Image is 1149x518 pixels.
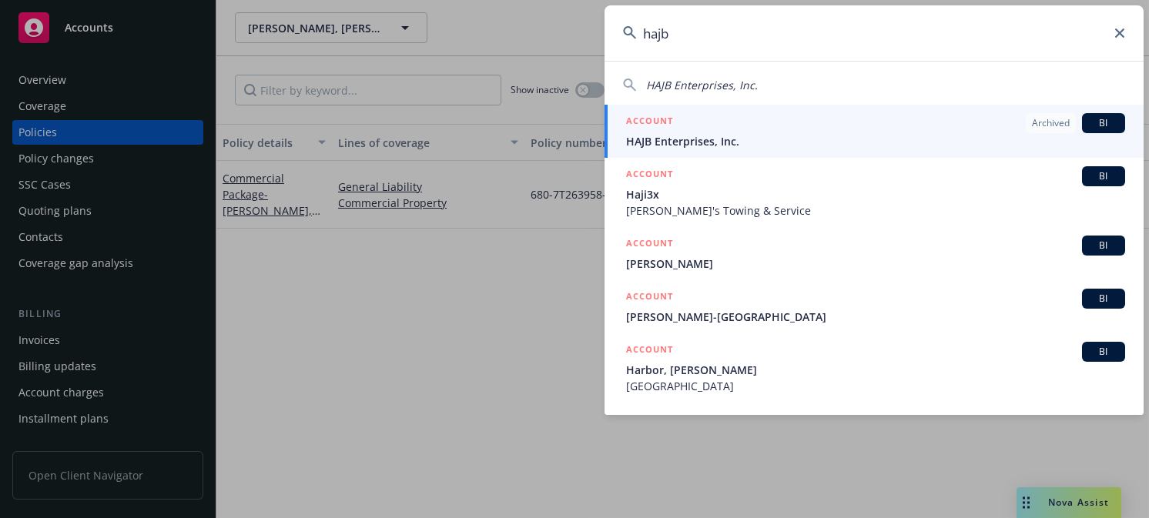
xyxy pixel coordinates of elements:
[646,78,758,92] span: HAJB Enterprises, Inc.
[626,362,1125,378] span: Harbor, [PERSON_NAME]
[605,403,1144,469] a: POLICY
[1032,116,1070,130] span: Archived
[626,256,1125,272] span: [PERSON_NAME]
[605,333,1144,403] a: ACCOUNTBIHarbor, [PERSON_NAME][GEOGRAPHIC_DATA]
[605,227,1144,280] a: ACCOUNTBI[PERSON_NAME]
[626,186,1125,202] span: Haji3x
[626,133,1125,149] span: HAJB Enterprises, Inc.
[626,113,673,132] h5: ACCOUNT
[626,378,1125,394] span: [GEOGRAPHIC_DATA]
[626,309,1125,325] span: [PERSON_NAME]-[GEOGRAPHIC_DATA]
[626,202,1125,219] span: [PERSON_NAME]'s Towing & Service
[626,166,673,185] h5: ACCOUNT
[1088,239,1119,252] span: BI
[626,289,673,307] h5: ACCOUNT
[605,105,1144,158] a: ACCOUNTArchivedBIHAJB Enterprises, Inc.
[605,158,1144,227] a: ACCOUNTBIHaji3x[PERSON_NAME]'s Towing & Service
[605,5,1144,61] input: Search...
[1088,169,1119,183] span: BI
[626,342,673,360] h5: ACCOUNT
[626,236,673,254] h5: ACCOUNT
[1088,116,1119,130] span: BI
[605,280,1144,333] a: ACCOUNTBI[PERSON_NAME]-[GEOGRAPHIC_DATA]
[1088,292,1119,306] span: BI
[626,411,662,426] h5: POLICY
[1088,345,1119,359] span: BI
